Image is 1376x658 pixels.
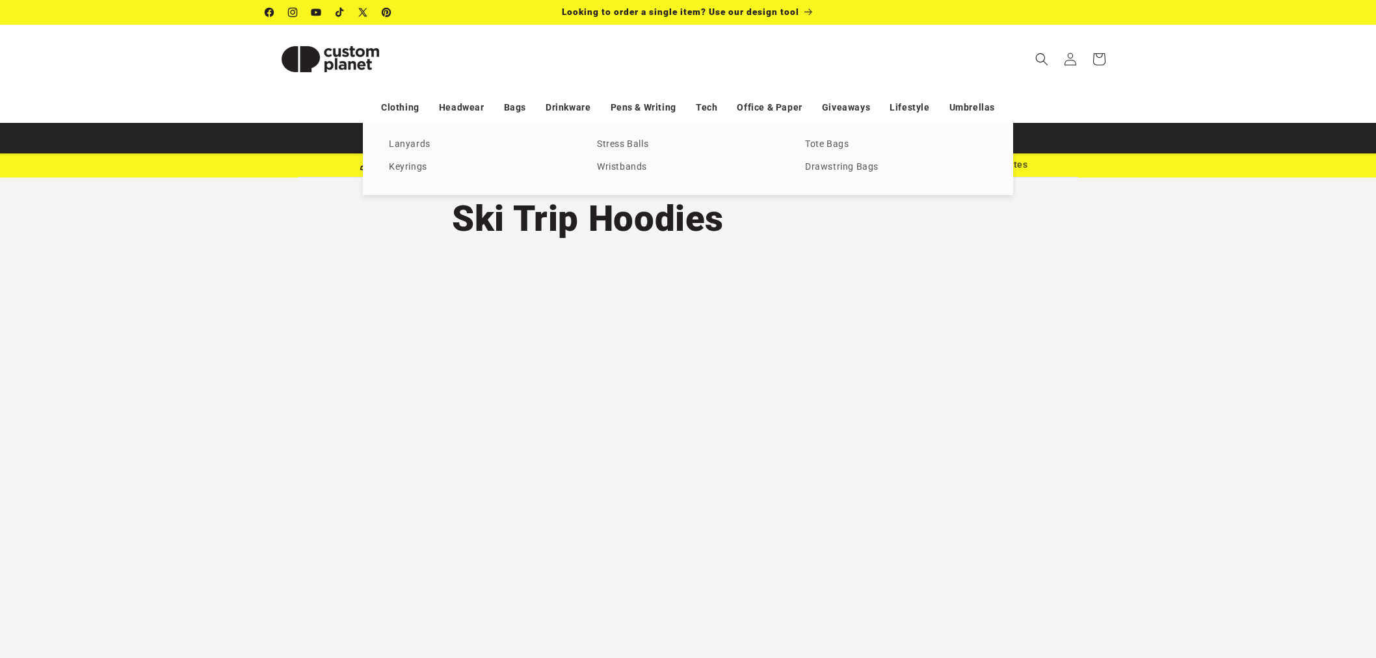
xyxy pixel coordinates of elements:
[805,136,987,153] a: Tote Bags
[1311,596,1376,658] iframe: Chat Widget
[597,159,779,176] a: Wristbands
[949,96,995,119] a: Umbrellas
[381,96,419,119] a: Clothing
[1027,45,1056,73] summary: Search
[737,96,802,119] a: Office & Paper
[822,96,870,119] a: Giveaways
[389,136,571,153] a: Lanyards
[504,96,526,119] a: Bags
[562,7,799,17] span: Looking to order a single item? Use our design tool
[696,96,717,119] a: Tech
[265,30,395,88] img: Custom Planet
[452,196,924,241] h1: Ski Trip Hoodies
[389,159,571,176] a: Keyrings
[261,25,401,93] a: Custom Planet
[890,96,929,119] a: Lifestyle
[546,96,590,119] a: Drinkware
[611,96,676,119] a: Pens & Writing
[597,136,779,153] a: Stress Balls
[439,96,484,119] a: Headwear
[805,159,987,176] a: Drawstring Bags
